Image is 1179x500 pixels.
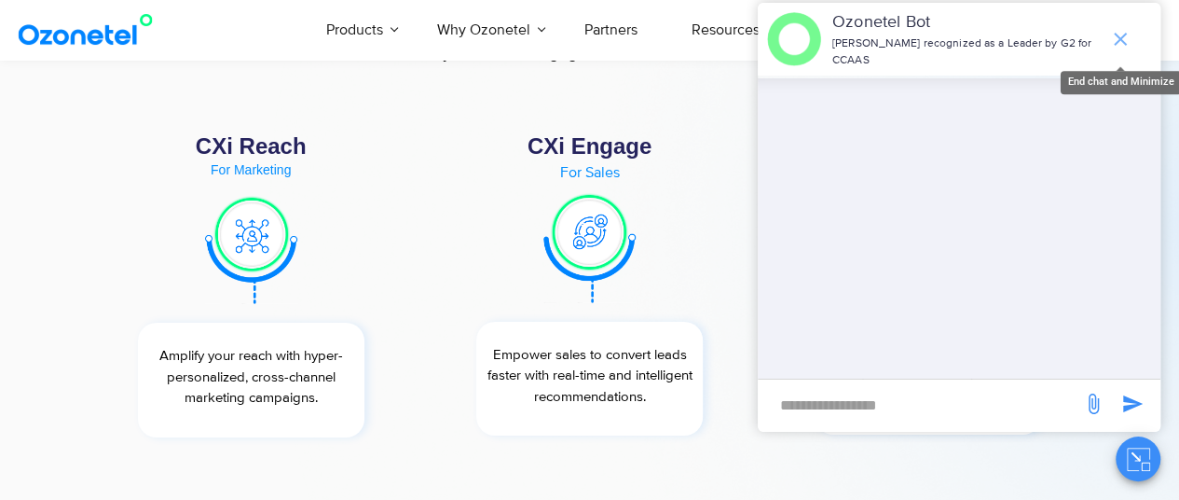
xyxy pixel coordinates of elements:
div: CXi Engage [458,135,721,158]
p: Empower sales to convert leads faster with real-time and intelligent recommendations. [486,345,693,409]
div: Transform how your teams engage with customers across touchpoints. [91,44,1089,61]
span: send message [1075,385,1112,423]
button: Close chat [1116,437,1160,481]
span: send message [1114,385,1151,423]
p: Ozonetel Bot [832,10,1100,35]
div: For Sales [458,165,721,180]
img: header [767,12,821,66]
div: new-msg-input [767,389,1073,423]
p: [PERSON_NAME] recognized as a Leader by G2 for CCAAS [832,35,1100,69]
div: For Marketing [119,163,383,176]
span: end chat or minimize [1102,21,1139,58]
div: CXi Reach [119,135,383,158]
p: Amplify your reach with hyper-personalized, cross-channel marketing campaigns. [147,346,355,410]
